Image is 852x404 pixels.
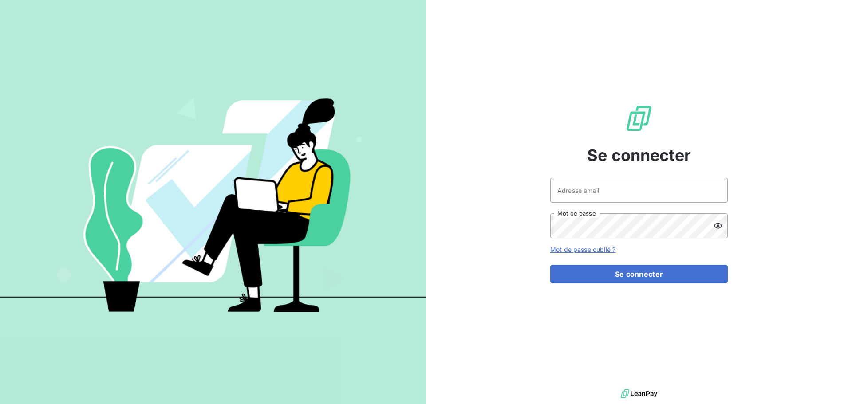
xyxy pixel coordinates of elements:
span: Se connecter [587,143,691,167]
img: logo [621,387,657,400]
input: placeholder [550,178,728,203]
a: Mot de passe oublié ? [550,246,615,253]
img: Logo LeanPay [625,104,653,133]
button: Se connecter [550,265,728,283]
